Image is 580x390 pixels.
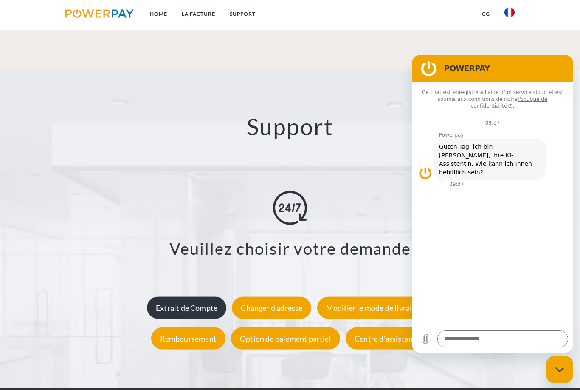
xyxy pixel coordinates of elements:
h3: Veuillez choisir votre demande [39,239,540,259]
div: Modifier le mode de livraison [317,297,433,319]
a: LA FACTURE [175,6,222,22]
a: Modifier le mode de livraison [315,303,435,313]
a: Centre d'assistance [343,334,431,343]
a: Changer d'adresse [230,303,313,313]
a: Home [143,6,175,22]
iframe: Bouton de lancement de la fenêtre de messagerie, conversation en cours [546,356,573,383]
a: Option de paiement partiel [229,334,342,343]
div: Extrait de Compte [147,297,226,319]
a: Remboursement [149,334,228,343]
a: Extrait de Compte [145,303,228,313]
img: logo-powerpay.svg [65,9,134,18]
div: Centre d'assistance [346,327,429,350]
img: fr [504,7,515,17]
a: CG [475,6,497,22]
img: online-shopping.svg [273,191,307,225]
div: Changer d'adresse [232,297,311,319]
div: Option de paiement partiel [231,327,340,350]
iframe: Fenêtre de messagerie [412,55,573,353]
h2: Support [29,112,551,141]
a: Support [222,6,263,22]
div: Remboursement [151,327,225,350]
